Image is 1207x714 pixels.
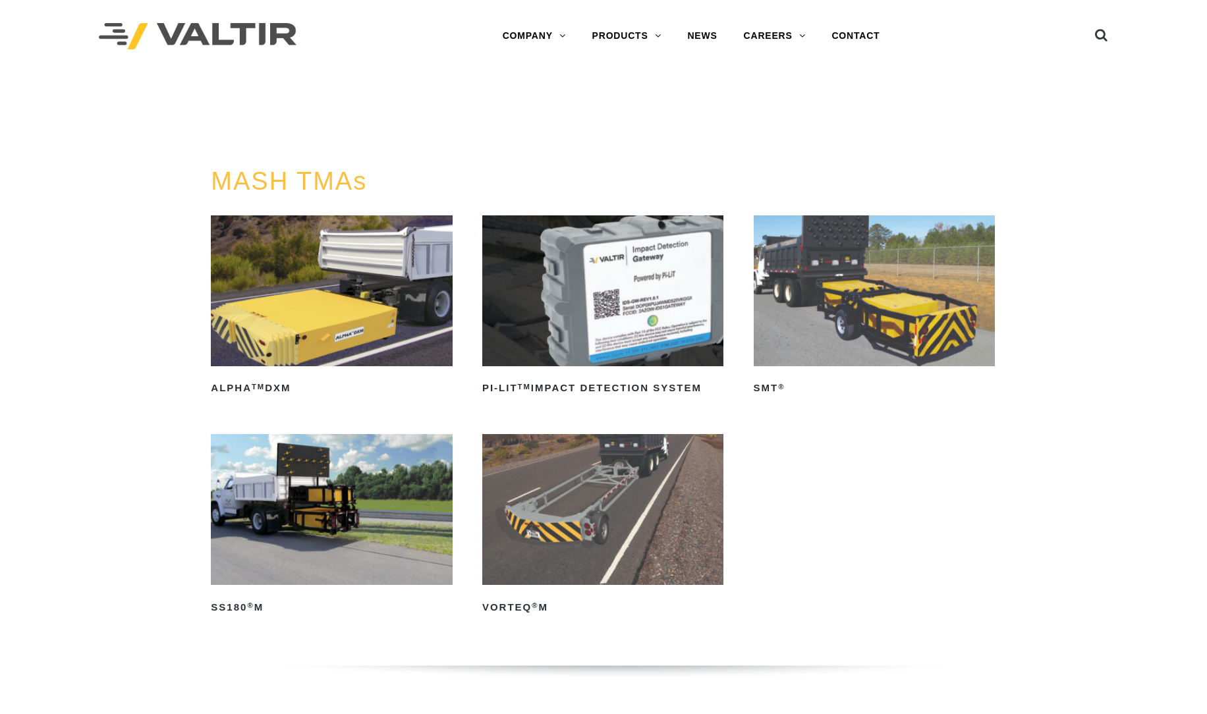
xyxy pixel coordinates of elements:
[579,23,675,49] a: PRODUCTS
[490,23,579,49] a: COMPANY
[211,378,452,399] h2: ALPHA DXM
[252,383,265,391] sup: TM
[778,383,785,391] sup: ®
[482,215,723,398] a: PI-LITTMImpact Detection System
[818,23,893,49] a: CONTACT
[211,597,452,618] h2: SS180 M
[532,601,538,609] sup: ®
[754,378,995,399] h2: SMT
[247,601,254,609] sup: ®
[674,23,730,49] a: NEWS
[482,434,723,617] a: VORTEQ®M
[731,23,819,49] a: CAREERS
[754,215,995,398] a: SMT®
[518,383,531,391] sup: TM
[211,434,452,617] a: SS180®M
[482,378,723,399] h2: PI-LIT Impact Detection System
[482,597,723,618] h2: VORTEQ M
[211,215,452,398] a: ALPHATMDXM
[99,23,296,50] img: Valtir
[211,167,367,195] a: MASH TMAs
